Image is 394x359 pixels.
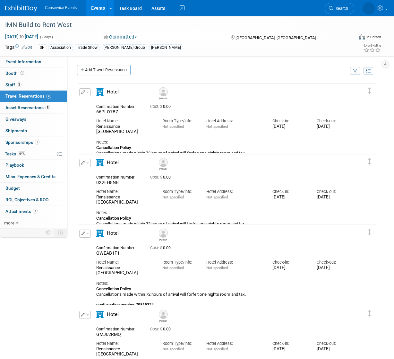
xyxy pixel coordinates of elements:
i: Click and drag to move item [368,158,371,165]
a: Shipments [0,125,67,136]
div: Association [48,44,73,51]
div: Check-in: [272,118,307,124]
span: (2 days) [39,35,53,39]
span: 3 [17,82,21,87]
span: Budget [5,186,20,191]
img: Amiee Griffey [363,2,375,14]
span: Playbook [5,162,24,168]
span: 4 [46,94,51,99]
span: ROI, Objectives & ROO [5,197,48,202]
span: Shipments [5,128,27,133]
td: Toggle Event Tabs [54,229,67,237]
a: Giveaways [0,114,67,125]
div: [DATE] [272,265,307,271]
span: 3 [33,209,38,214]
span: Event Information [5,59,41,64]
img: Ian Clark [159,87,168,96]
i: Filter by Traveler [353,69,357,73]
div: Cancellations made within 72 hours of arrival will forfeit one night's room and tax. [96,216,351,226]
span: QWEAB1F1 [96,250,120,256]
div: Tanner Wade [157,229,168,241]
a: Travel Reservations4 [0,91,67,102]
span: Cost: $ [150,175,163,179]
div: Renaissance [GEOGRAPHIC_DATA] [96,124,153,135]
div: [DATE] [317,265,351,271]
span: [DATE] [DATE] [5,34,39,39]
span: Booth [5,71,25,76]
div: Hotel Name: [96,341,153,346]
div: Renaissance [GEOGRAPHIC_DATA] [96,346,153,357]
span: Not specified [162,347,184,351]
span: Attachments [5,209,38,214]
div: Kimberly Watkins [157,158,168,171]
div: Check-in: [272,189,307,195]
b: confirmation number 79815324 [96,302,154,307]
div: Kimberly Watkins [159,167,167,171]
div: [PERSON_NAME] [149,44,183,51]
span: 0.00 [150,104,173,109]
span: Not specified [162,195,184,199]
i: Hotel [96,230,104,237]
span: Not specified [206,347,228,351]
div: Confirmation Number: [96,325,141,332]
td: Personalize Event Tab Strip [43,229,54,237]
div: Confirmation Number: [96,173,141,180]
a: Budget [0,183,67,194]
div: [DATE] [317,346,351,352]
i: Click and drag to move item [368,229,371,235]
span: 0.00 [150,175,173,179]
div: Check-in: [272,259,307,265]
a: Asset Reservations5 [0,102,67,113]
span: Hotel [107,160,119,165]
img: Format-Inperson.png [359,34,365,39]
div: Check-out: [317,189,351,195]
div: Zach Beck [157,310,168,322]
span: Hotel [107,89,119,95]
td: Tags [5,44,32,51]
a: Staff3 [0,79,67,91]
span: 64% [18,151,26,156]
img: Tanner Wade [159,229,168,238]
span: Hotel [107,230,119,236]
a: more [0,217,67,229]
span: Conservice Events [45,5,77,10]
b: Cancellation Policy [96,286,131,291]
div: Room Type/Info: [162,189,197,195]
div: Notes: [96,210,351,216]
div: Check-out: [317,118,351,124]
i: Click and drag to move item [368,310,371,317]
span: 0.00 [150,327,173,331]
span: [GEOGRAPHIC_DATA], [GEOGRAPHIC_DATA] [236,35,316,40]
div: Room Type/Info: [162,259,197,265]
div: Renaissance [GEOGRAPHIC_DATA] [96,195,153,206]
span: to [19,34,25,39]
span: Asset Reservations [5,105,50,110]
div: [PERSON_NAME] Group [102,44,147,51]
div: Cancellations made within 72 hours of arrival will forfeit one night's room and tax. [96,286,351,308]
a: Event Information [0,56,67,67]
div: Notes: [96,139,351,145]
div: Tanner Wade [159,238,167,241]
a: Playbook [0,160,67,171]
div: Hotel Address: [206,259,263,265]
div: Hotel Name: [96,118,153,124]
span: 5 [45,105,50,110]
span: 0.00 [150,246,173,250]
a: Sponsorships1 [0,137,67,148]
span: 1 [35,140,39,144]
span: Booth not reserved yet [19,71,25,75]
span: Cost: $ [150,104,163,109]
div: Trade Show [75,44,99,51]
div: Hotel Address: [206,341,263,346]
div: Room Type/Info: [162,341,197,346]
div: [DATE] [272,195,307,200]
span: Hotel [107,311,119,317]
span: Not specified [206,124,228,129]
div: [DATE] [317,195,351,200]
i: Hotel [96,159,104,166]
span: GMJ62RMQ [96,332,121,337]
span: Not specified [206,195,228,199]
a: Tasks64% [0,148,67,160]
span: Giveaways [5,117,26,122]
span: 66PLO7BZ [96,109,118,114]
